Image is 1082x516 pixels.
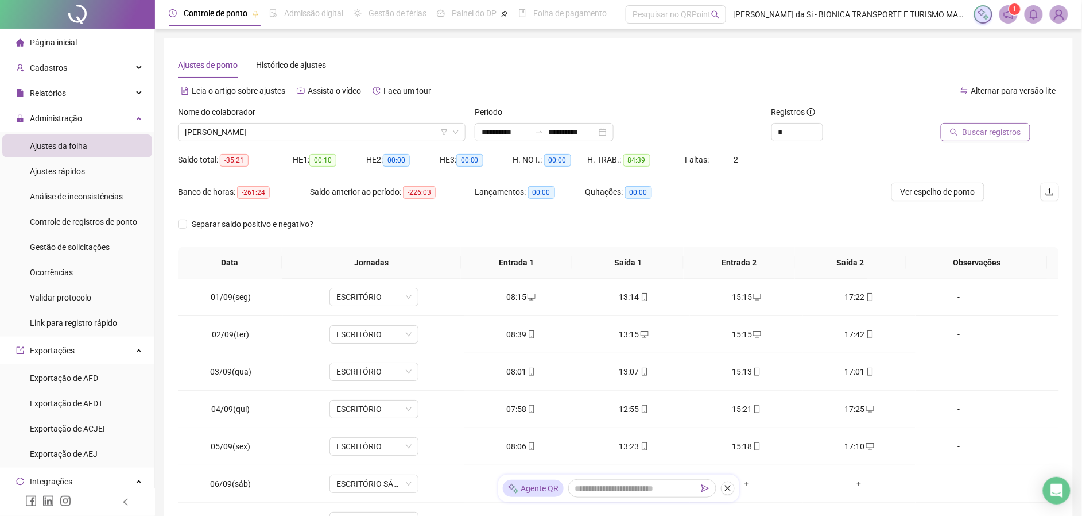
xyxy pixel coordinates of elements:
[865,293,874,301] span: mobile
[293,153,366,167] div: HE 1:
[752,405,761,413] span: mobile
[734,155,739,164] span: 2
[30,373,98,383] span: Exportação de AFD
[30,141,87,151] span: Ajustes da folha
[30,477,72,486] span: Integrações
[699,478,793,490] div: +
[16,478,24,486] span: sync
[373,87,381,95] span: history
[699,328,793,341] div: 15:15
[220,154,249,167] span: -35:21
[187,218,318,230] span: Separar saldo positivo e negativo?
[122,498,130,506] span: left
[865,330,874,338] span: mobile
[771,106,815,118] span: Registros
[185,124,459,141] span: JAZON SOUZA GOMES
[1013,5,1017,13] span: 1
[701,484,709,492] span: send
[237,186,270,199] span: -261:24
[518,9,526,17] span: book
[269,9,277,17] span: file-done
[211,442,250,451] span: 05/09(sex)
[812,328,906,341] div: 17:42
[456,154,483,167] span: 00:00
[971,86,1056,95] span: Alternar para versão lite
[30,192,123,201] span: Análise de inconsistências
[354,9,362,17] span: sun
[513,153,588,167] div: H. NOT.:
[526,405,536,413] span: mobile
[178,106,263,118] label: Nome do colaborador
[30,88,66,98] span: Relatórios
[42,495,54,507] span: linkedin
[210,367,251,376] span: 03/09(qua)
[30,167,85,176] span: Ajustes rápidos
[925,291,992,303] div: -
[284,9,343,18] span: Admissão digital
[684,247,795,279] th: Entrada 2
[1003,9,1014,20] span: notification
[309,154,336,167] span: 00:10
[192,86,285,95] span: Leia o artigo sobre ajustes
[16,89,24,97] span: file
[178,153,293,167] div: Saldo total:
[685,155,711,164] span: Faltas:
[925,365,992,378] div: -
[474,328,568,341] div: 08:39
[812,403,906,415] div: 17:25
[585,186,696,199] div: Quitações:
[699,291,793,303] div: 15:15
[178,186,310,199] div: Banco de horas:
[437,9,445,17] span: dashboard
[724,484,732,492] span: close
[639,405,649,413] span: mobile
[1043,477,1071,505] div: Open Intercom Messenger
[474,440,568,453] div: 08:06
[211,292,251,302] span: 01/09(seg)
[699,403,793,415] div: 15:21
[336,288,412,306] span: ESCRITÓRIO
[639,368,649,376] span: mobile
[812,478,906,490] div: +
[587,328,681,341] div: 13:15
[474,291,568,303] div: 08:15
[639,442,649,450] span: mobile
[639,330,649,338] span: desktop
[181,87,189,95] span: file-text
[752,330,761,338] span: desktop
[901,186,975,198] span: Ver espelho de ponto
[184,9,247,18] span: Controle de ponto
[925,328,992,341] div: -
[906,247,1048,279] th: Observações
[752,368,761,376] span: mobile
[474,365,568,378] div: 08:01
[950,128,958,136] span: search
[925,440,992,453] div: -
[30,114,82,123] span: Administração
[812,440,906,453] div: 17:10
[807,108,815,116] span: info-circle
[178,60,238,70] span: Ajustes de ponto
[30,63,67,72] span: Cadastros
[336,363,412,380] span: ESCRITÓRIO
[587,403,681,415] div: 12:55
[475,106,510,118] label: Período
[865,368,874,376] span: mobile
[941,123,1030,141] button: Buscar registros
[252,10,259,17] span: pushpin
[625,186,652,199] span: 00:00
[812,291,906,303] div: 17:22
[699,440,793,453] div: 15:18
[212,330,249,339] span: 02/09(ter)
[452,129,459,136] span: down
[544,154,571,167] span: 00:00
[587,291,681,303] div: 13:14
[383,154,410,167] span: 00:00
[534,128,544,137] span: to
[30,399,103,408] span: Exportação de AFDT
[891,183,984,201] button: Ver espelho de ponto
[534,128,544,137] span: swap-right
[1029,9,1039,20] span: bell
[16,64,24,72] span: user-add
[699,365,793,378] div: 15:13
